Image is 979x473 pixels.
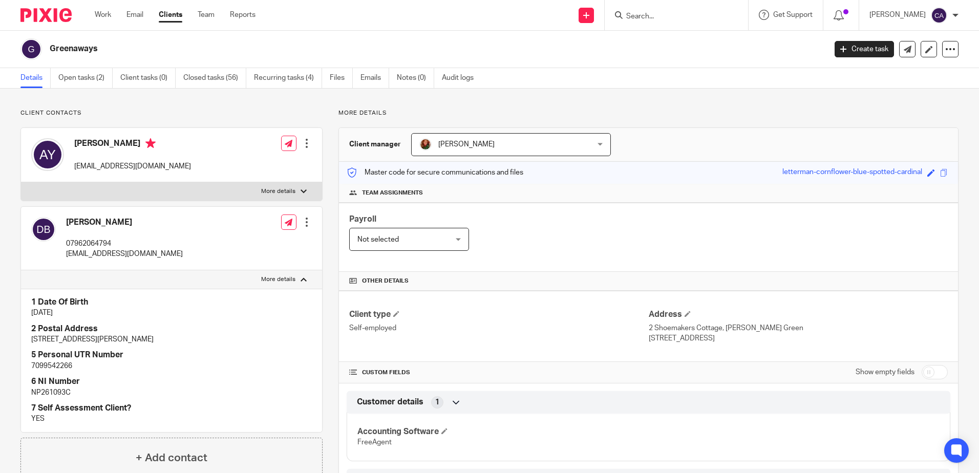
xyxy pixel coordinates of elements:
[357,426,648,437] h4: Accounting Software
[31,361,312,371] p: 7099542266
[230,10,256,20] a: Reports
[20,38,42,60] img: svg%3E
[31,324,312,334] h4: 2 Postal Address
[349,139,401,149] h3: Client manager
[95,10,111,20] a: Work
[261,187,295,196] p: More details
[869,10,926,20] p: [PERSON_NAME]
[435,397,439,407] span: 1
[360,68,389,88] a: Emails
[349,369,648,377] h4: CUSTOM FIELDS
[438,141,495,148] span: [PERSON_NAME]
[74,161,191,171] p: [EMAIL_ADDRESS][DOMAIN_NAME]
[347,167,523,178] p: Master code for secure communications and files
[338,109,959,117] p: More details
[31,308,312,318] p: [DATE]
[31,414,312,424] p: YES
[357,439,392,446] span: FreeAgent
[362,189,423,197] span: Team assignments
[649,309,948,320] h4: Address
[66,239,183,249] p: 07962064794
[31,217,56,242] img: svg%3E
[362,277,409,285] span: Other details
[136,450,207,466] h4: + Add contact
[835,41,894,57] a: Create task
[649,333,948,343] p: [STREET_ADDRESS]
[419,138,432,150] img: sallycropped.JPG
[773,11,813,18] span: Get Support
[31,350,312,360] h4: 5 Personal UTR Number
[66,217,183,228] h4: [PERSON_NAME]
[442,68,481,88] a: Audit logs
[931,7,947,24] img: svg%3E
[20,8,72,22] img: Pixie
[349,309,648,320] h4: Client type
[31,138,64,171] img: svg%3E
[31,388,312,398] p: NP261093C
[126,10,143,20] a: Email
[31,334,312,345] p: [STREET_ADDRESS][PERSON_NAME]
[66,249,183,259] p: [EMAIL_ADDRESS][DOMAIN_NAME]
[145,138,156,148] i: Primary
[357,397,423,407] span: Customer details
[31,297,312,308] h4: 1 Date Of Birth
[58,68,113,88] a: Open tasks (2)
[349,215,376,223] span: Payroll
[254,68,322,88] a: Recurring tasks (4)
[183,68,246,88] a: Closed tasks (56)
[50,44,665,54] h2: Greenaways
[159,10,182,20] a: Clients
[649,323,948,333] p: 2 Shoemakers Cottage, [PERSON_NAME] Green
[198,10,215,20] a: Team
[625,12,717,21] input: Search
[856,367,914,377] label: Show empty fields
[120,68,176,88] a: Client tasks (0)
[349,323,648,333] p: Self-employed
[782,167,922,179] div: letterman-cornflower-blue-spotted-cardinal
[20,68,51,88] a: Details
[31,376,312,387] h4: 6 NI Number
[330,68,353,88] a: Files
[74,138,191,151] h4: [PERSON_NAME]
[397,68,434,88] a: Notes (0)
[357,236,399,243] span: Not selected
[20,109,323,117] p: Client contacts
[261,275,295,284] p: More details
[31,403,312,414] h4: 7 Self Assessment Client?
